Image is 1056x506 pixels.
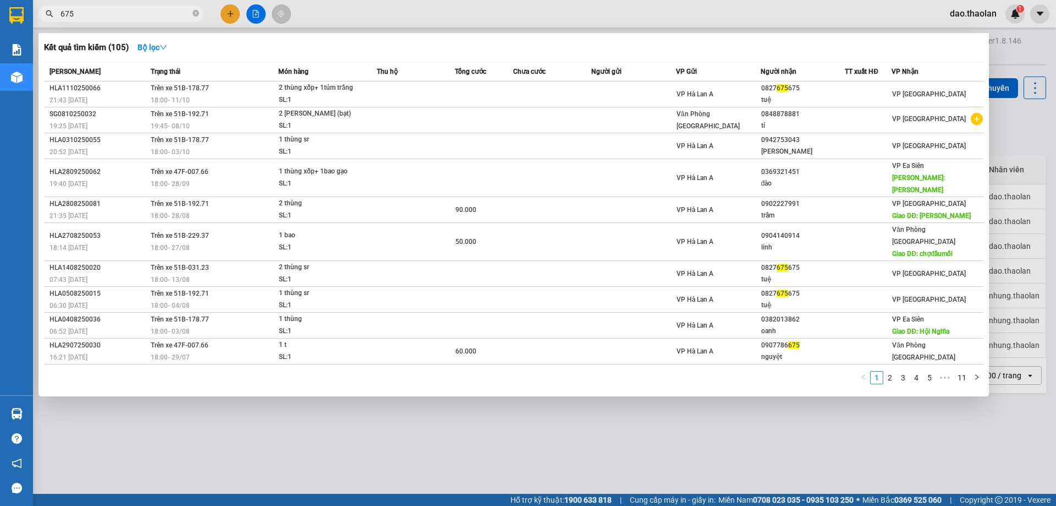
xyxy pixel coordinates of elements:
[159,43,167,51] span: down
[860,374,867,380] span: left
[50,302,87,309] span: 06:30 [DATE]
[676,270,713,278] span: VP Hà Lan A
[676,296,713,303] span: VP Hà Lan A
[61,8,190,20] input: Tìm tên, số ĐT hoặc mã đơn
[12,483,22,493] span: message
[279,287,361,300] div: 1 thùng sr
[971,113,983,125] span: plus-circle
[897,371,910,384] li: 3
[151,244,190,252] span: 18:00 - 27/08
[954,372,970,384] a: 11
[788,341,800,349] span: 675
[279,351,361,363] div: SL: 1
[50,148,87,156] span: 20:52 [DATE]
[50,198,147,210] div: HLA2808250081
[892,200,966,208] span: VP [GEOGRAPHIC_DATA]
[761,274,845,285] div: tuệ
[50,166,147,178] div: HLA2809250062
[761,166,845,178] div: 0369321451
[50,212,87,220] span: 21:35 [DATE]
[279,134,361,146] div: 1 thùng sr
[761,83,845,94] div: 0827 675
[970,371,983,384] button: right
[151,136,209,144] span: Trên xe 51B-178.77
[50,83,147,94] div: HLA1110250066
[676,110,740,130] span: Văn Phòng [GEOGRAPHIC_DATA]
[151,200,209,208] span: Trên xe 51B-192.71
[12,458,22,469] span: notification
[5,81,127,97] li: In ngày: 11:05 12/10
[954,371,970,384] li: 11
[151,148,190,156] span: 18:00 - 03/10
[857,371,870,384] li: Previous Page
[761,134,845,146] div: 0942753043
[278,68,309,75] span: Món hàng
[892,315,924,323] span: VP Ea Siên
[892,90,966,98] span: VP [GEOGRAPHIC_DATA]
[910,372,922,384] a: 4
[50,340,147,351] div: HLA2907250030
[923,371,936,384] li: 5
[892,68,919,75] span: VP Nhận
[279,94,361,106] div: SL: 1
[513,68,546,75] span: Chưa cước
[892,250,953,258] span: Giao DĐ: chợđầumối
[857,371,870,384] button: left
[151,302,190,309] span: 18:00 - 04/08
[892,341,955,361] span: Văn Phòng [GEOGRAPHIC_DATA]
[279,146,361,158] div: SL: 1
[870,371,883,384] li: 1
[151,168,208,176] span: Trên xe 47F-007.66
[974,374,980,380] span: right
[761,210,845,221] div: trâm
[892,328,949,335] span: Giao DĐ: Hội Nghĩa
[279,230,361,242] div: 1 bao
[151,84,209,92] span: Trên xe 51B-178.77
[761,262,845,274] div: 0827 675
[279,166,361,178] div: 1 thùng xốp+ 1bao gạo
[279,108,361,120] div: 2 [PERSON_NAME] (bạt)
[676,174,713,182] span: VP Hà Lan A
[892,162,924,170] span: VP Ea Siên
[761,340,845,351] div: 0907786
[151,290,209,297] span: Trên xe 51B-192.71
[193,10,199,17] span: close-circle
[892,296,966,303] span: VP [GEOGRAPHIC_DATA]
[871,372,883,384] a: 1
[936,371,954,384] span: •••
[761,108,845,120] div: 0848878881
[892,226,955,246] span: Văn Phòng [GEOGRAPHIC_DATA]
[151,315,209,323] span: Trên xe 51B-178.77
[923,372,936,384] a: 5
[50,230,147,242] div: HLA2708250053
[676,90,713,98] span: VP Hà Lan A
[884,372,896,384] a: 2
[761,178,845,189] div: đào
[50,244,87,252] span: 18:14 [DATE]
[936,371,954,384] li: Next 5 Pages
[11,44,23,56] img: solution-icon
[455,238,476,246] span: 50.000
[676,142,713,150] span: VP Hà Lan A
[892,270,966,278] span: VP [GEOGRAPHIC_DATA]
[761,198,845,210] div: 0902227991
[279,242,361,254] div: SL: 1
[279,274,361,286] div: SL: 1
[892,174,945,194] span: [PERSON_NAME]: [PERSON_NAME]
[761,242,845,253] div: linh
[676,238,713,246] span: VP Hà Lan A
[845,68,878,75] span: TT xuất HĐ
[279,313,361,325] div: 1 thùng
[151,276,190,284] span: 18:00 - 13/08
[50,353,87,361] span: 16:21 [DATE]
[50,134,147,146] div: HLA0310250055
[151,122,190,130] span: 19:45 - 08/10
[151,96,190,104] span: 18:00 - 11/10
[455,347,476,355] span: 60.000
[761,146,845,157] div: [PERSON_NAME]
[883,371,897,384] li: 2
[676,347,713,355] span: VP Hà Lan A
[151,110,209,118] span: Trên xe 51B-192.71
[761,314,845,325] div: 0382013862
[151,232,209,240] span: Trên xe 51B-229.37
